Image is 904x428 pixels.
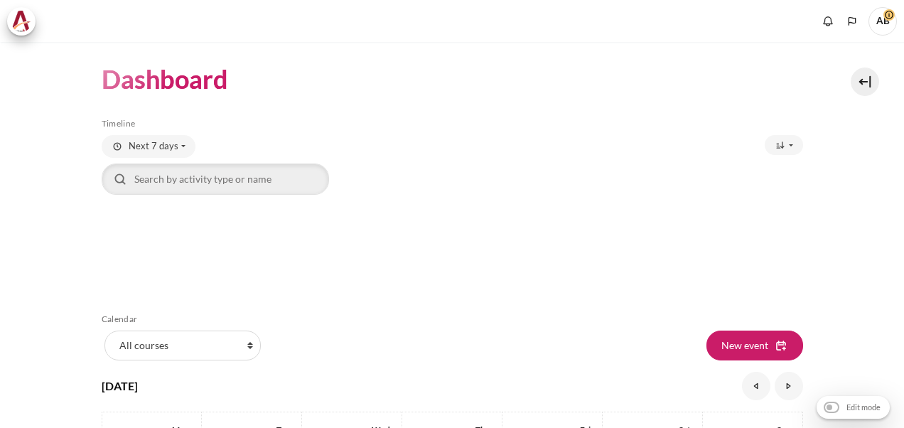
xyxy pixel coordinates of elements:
[102,164,329,195] input: Search by activity type or name
[841,11,863,32] button: Languages
[868,7,897,36] a: User menu
[102,63,228,96] h1: Dashboard
[102,378,138,395] h4: [DATE]
[11,11,31,32] img: Architeck
[102,118,803,129] h5: Timeline
[102,135,195,158] button: Filter timeline by date
[868,7,897,36] span: AB
[7,7,43,36] a: Architeck Architeck
[129,139,178,154] span: Next 7 days
[102,314,803,325] h5: Calendar
[721,338,768,353] span: New event
[765,135,803,155] button: Sort timeline items
[817,11,839,32] div: Show notification window with no new notifications
[706,331,803,360] button: New event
